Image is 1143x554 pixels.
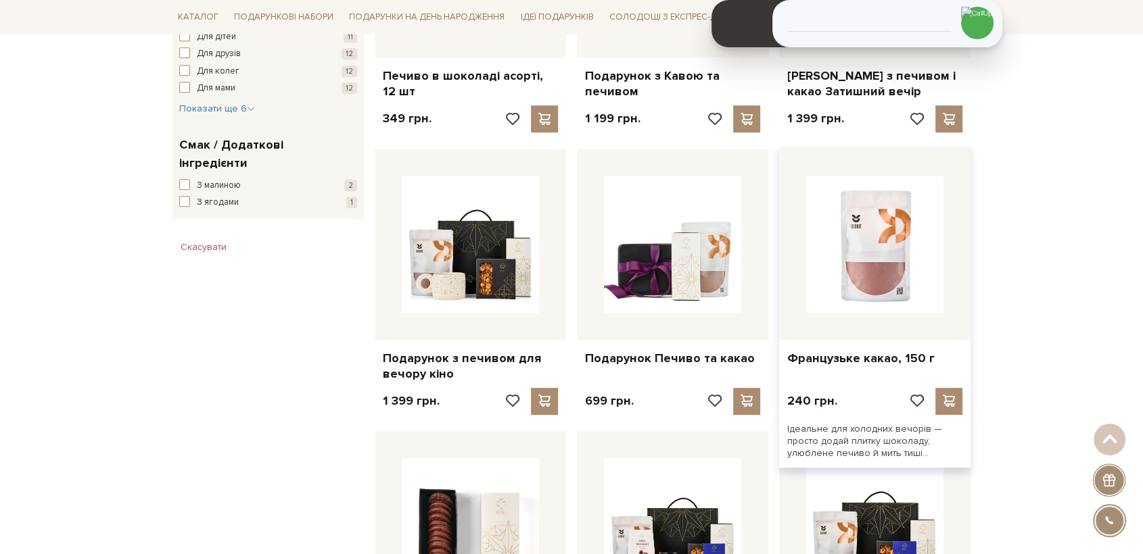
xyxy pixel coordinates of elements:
[179,47,357,61] button: Для друзів 12
[342,48,357,59] span: 12
[604,5,774,28] a: Солодощі з експрес-доставкою
[197,179,241,193] span: З малиною
[383,351,558,382] a: Подарунок з печивом для вечору кіно
[197,196,239,209] span: З ягодами
[585,111,640,126] p: 1 199 грн.
[172,236,235,258] button: Скасувати
[179,102,255,116] button: Показати ще 6
[787,68,962,100] a: [PERSON_NAME] з печивом і какао Затишний вечір
[585,393,634,409] p: 699 грн.
[179,82,357,95] button: Для мами 12
[179,136,354,172] span: Смак / Додаткові інгредієнти
[179,65,357,78] button: Для колег 12
[179,179,357,193] button: З малиною 2
[515,7,599,28] a: Ідеї подарунків
[383,393,440,409] p: 1 399 грн.
[344,180,357,191] span: 2
[197,65,239,78] span: Для колег
[346,197,357,208] span: 1
[585,68,760,100] a: Подарунок з Кавою та печивом
[342,82,357,94] span: 12
[806,176,943,313] img: Французьке какао, 150 г
[172,7,224,28] a: Каталог
[197,47,241,61] span: Для друзів
[197,82,235,95] span: Для мами
[787,111,844,126] p: 1 399 грн.
[179,30,357,44] button: Для дітей 11
[585,351,760,366] a: Подарунок Печиво та какао
[229,7,339,28] a: Подарункові набори
[779,415,971,468] div: Ідеальне для холодних вечорів — просто додай плитку шоколаду, улюблене печиво й мить тиші...
[787,351,962,366] a: Французьке какао, 150 г
[787,393,837,409] p: 240 грн.
[344,31,357,43] span: 11
[197,30,236,44] span: Для дітей
[344,7,510,28] a: Подарунки на День народження
[383,68,558,100] a: Печиво в шоколаді асорті, 12 шт
[179,196,357,209] button: З ягодами 1
[342,66,357,77] span: 12
[383,111,431,126] p: 349 грн.
[179,103,255,114] span: Показати ще 6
